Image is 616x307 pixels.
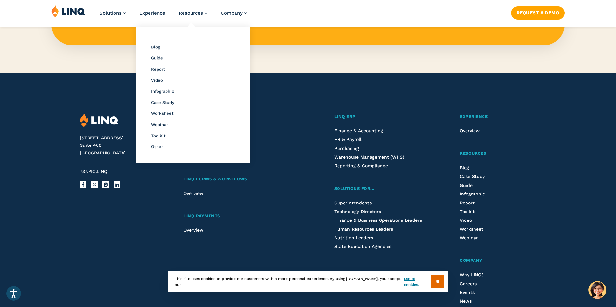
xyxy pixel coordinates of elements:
[99,5,247,26] nav: Primary Navigation
[184,176,300,183] a: LINQ Forms & Workflows
[334,218,422,223] a: Finance & Business Operations Leaders
[151,111,174,116] a: Worksheet
[460,200,475,205] a: Report
[460,128,480,133] a: Overview
[460,174,485,179] a: Case Study
[102,181,109,188] a: Instagram
[151,45,160,49] a: Blog
[151,133,166,138] a: Toolkit
[151,55,163,60] a: Guide
[334,163,388,168] a: Reporting & Compliance
[151,122,168,127] a: Webinar
[460,218,472,223] a: Video
[184,213,220,218] span: LINQ Payments
[184,177,247,181] span: LINQ Forms & Workflows
[80,113,119,127] img: LINQ | K‑12 Software
[184,191,203,196] a: Overview
[184,213,300,220] a: LINQ Payments
[334,227,393,232] a: Human Resources Leaders
[179,10,207,16] a: Resources
[80,181,86,188] a: Facebook
[588,281,606,299] button: Hello, have a question? Let’s chat.
[334,154,404,160] a: Warehouse Management (WHS)
[139,10,165,16] a: Experience
[151,89,174,94] a: Infographic
[404,276,431,287] a: use of cookies.
[221,10,243,16] span: Company
[460,183,473,188] a: Guide
[460,151,486,156] span: Resources
[460,227,483,232] a: Worksheet
[334,244,391,249] a: State Education Agencies
[151,78,163,83] a: Video
[151,100,174,105] a: Case Study
[334,209,381,214] a: Technology Directors
[168,271,448,292] div: This site uses cookies to provide our customers with a more personal experience. By using [DOMAIN...
[221,10,247,16] a: Company
[511,5,565,19] nav: Button Navigation
[334,146,359,151] a: Purchasing
[460,235,478,240] a: Webinar
[334,113,426,120] a: LINQ ERP
[80,169,107,174] span: 737.PIC.LINQ
[460,258,483,263] span: Company
[80,134,168,157] address: [STREET_ADDRESS] Suite 400 [GEOGRAPHIC_DATA]
[460,114,488,119] span: Experience
[511,6,565,19] a: Request a Demo
[460,281,477,286] a: Careers
[460,257,536,264] a: Company
[51,5,85,17] img: LINQ | K‑12 Software
[151,144,163,149] a: Other
[334,235,373,240] a: Nutrition Leaders
[334,200,372,205] a: Superintendents
[334,137,361,142] a: HR & Payroll
[460,113,536,120] a: Experience
[99,10,126,16] a: Solutions
[151,67,165,71] a: Report
[184,228,203,233] a: Overview
[460,150,536,157] a: Resources
[460,191,485,196] a: Infographic
[460,272,484,277] span: Why LINQ?
[99,10,122,16] span: Solutions
[114,181,120,188] a: LinkedIn
[460,165,469,170] a: Blog
[334,114,355,119] span: LINQ ERP
[179,10,203,16] span: Resources
[460,209,475,214] a: Toolkit
[334,128,383,133] a: Finance & Accounting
